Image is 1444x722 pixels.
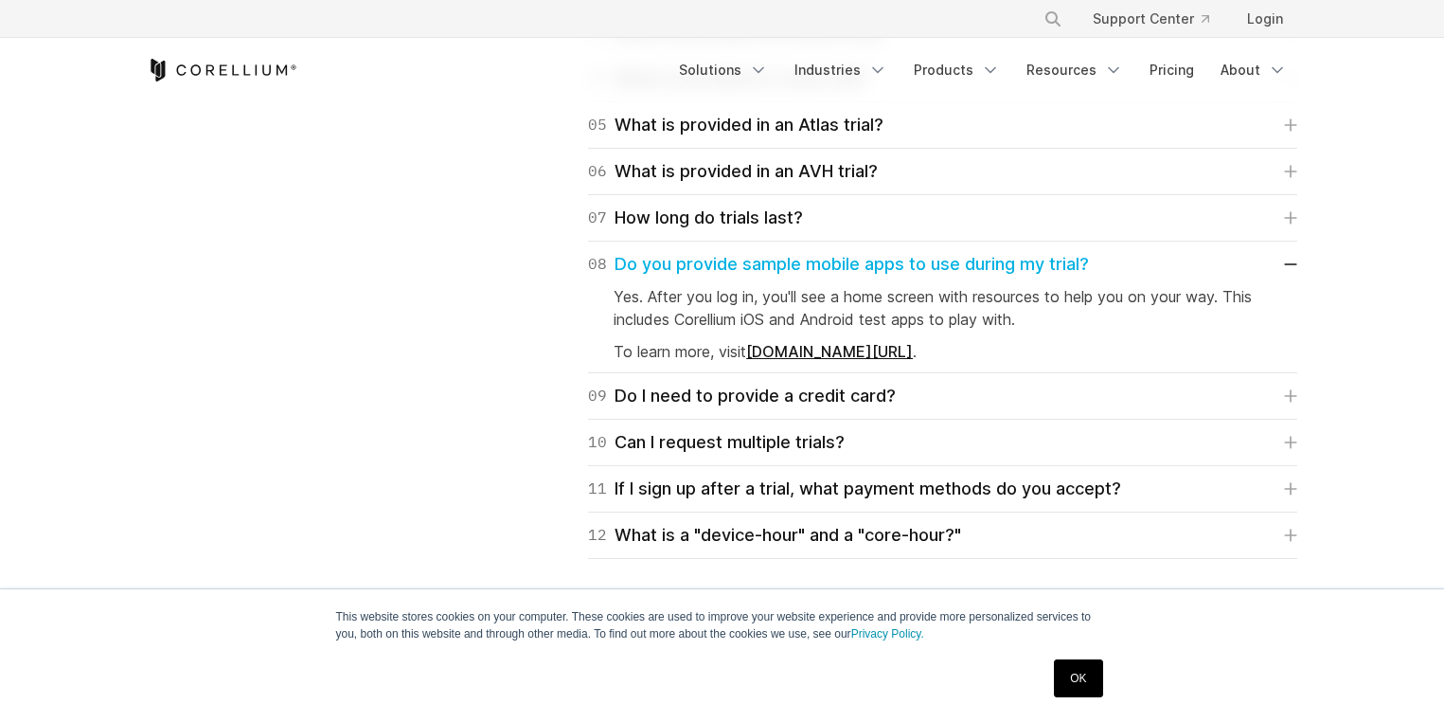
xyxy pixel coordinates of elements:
[588,251,1089,278] div: Do you provide sample mobile apps to use during my trial?
[1021,2,1298,36] div: Navigation Menu
[147,59,297,81] a: Corellium Home
[588,112,1297,138] a: 05What is provided in an Atlas trial?
[588,383,607,409] span: 09
[588,205,1297,231] a: 07How long do trials last?
[1078,2,1224,36] a: Support Center
[1138,53,1205,87] a: Pricing
[588,476,1297,502] a: 11If I sign up after a trial, what payment methods do you accept?
[588,429,607,456] span: 10
[588,429,1297,456] a: 10Can I request multiple trials?
[1036,2,1070,36] button: Search
[588,251,1297,278] a: 08Do you provide sample mobile apps to use during my trial?
[588,522,961,549] div: What is a "device-hour" and a "core-hour?"
[588,476,607,502] span: 11
[614,285,1272,331] p: Yes. After you log in, you'll see a home screen with resources to help you on your way. This incl...
[588,205,607,231] span: 07
[902,53,1011,87] a: Products
[588,522,1297,549] a: 12What is a "device-hour" and a "core-hour?"
[588,112,607,138] span: 05
[336,608,1109,642] p: This website stores cookies on your computer. These cookies are used to improve your website expe...
[1209,53,1298,87] a: About
[588,383,896,409] div: Do I need to provide a credit card?
[588,158,607,185] span: 06
[851,627,924,641] a: Privacy Policy.
[588,383,1297,409] a: 09Do I need to provide a credit card?
[614,340,1272,363] p: To learn more, visit .
[588,251,607,278] span: 08
[588,522,607,549] span: 12
[1054,659,1102,697] a: OK
[588,429,845,456] div: Can I request multiple trials?
[668,53,1298,87] div: Navigation Menu
[1232,2,1298,36] a: Login
[588,158,1297,185] a: 06What is provided in an AVH trial?
[746,342,913,361] a: [DOMAIN_NAME][URL]
[668,53,779,87] a: Solutions
[1015,53,1134,87] a: Resources
[588,205,803,231] div: How long do trials last?
[783,53,899,87] a: Industries
[588,476,1121,502] div: If I sign up after a trial, what payment methods do you accept?
[588,112,883,138] div: What is provided in an Atlas trial?
[588,158,878,185] div: What is provided in an AVH trial?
